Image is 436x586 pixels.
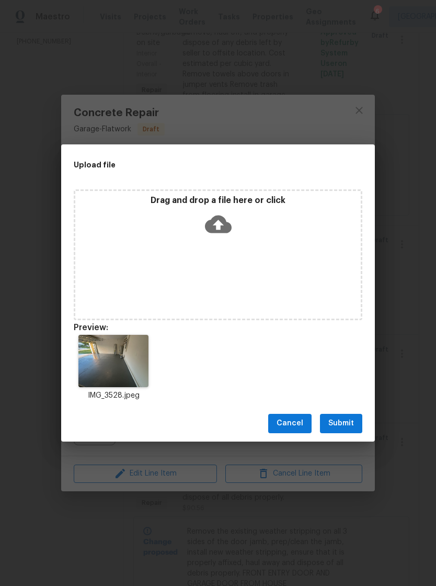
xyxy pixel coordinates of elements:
h2: Upload file [74,159,315,171]
p: IMG_3528.jpeg [74,390,153,401]
img: 9k= [78,335,148,387]
span: Cancel [277,417,303,430]
button: Cancel [268,414,312,433]
p: Drag and drop a file here or click [75,195,361,206]
span: Submit [328,417,354,430]
button: Submit [320,414,362,433]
